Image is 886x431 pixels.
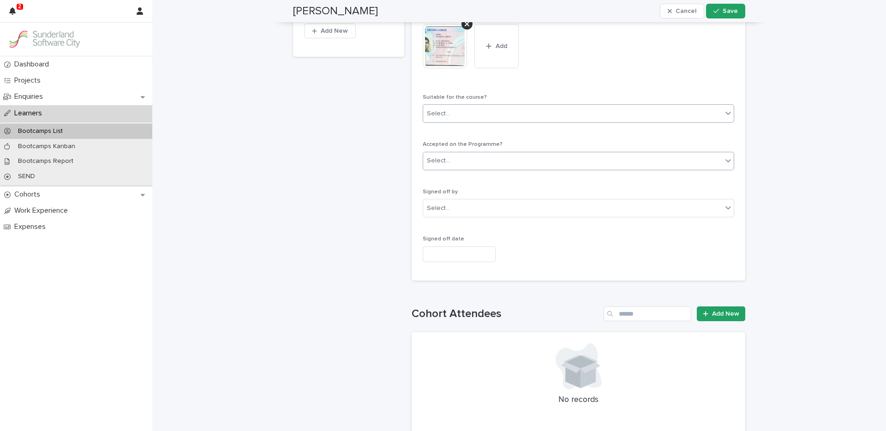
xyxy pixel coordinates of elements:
[11,222,53,231] p: Expenses
[604,306,691,321] input: Search
[321,28,348,34] span: Add New
[11,109,49,118] p: Learners
[427,109,450,119] div: Select...
[423,189,458,195] span: Signed off by
[423,236,464,242] span: Signed off date
[676,8,696,14] span: Cancel
[496,43,507,49] span: Add
[293,5,378,18] h2: [PERSON_NAME]
[427,156,450,166] div: Select...
[427,204,450,213] div: Select...
[412,307,600,321] h1: Cohort Attendees
[706,4,745,18] button: Save
[11,157,81,165] p: Bootcamps Report
[723,8,738,14] span: Save
[474,24,519,68] button: Add
[11,60,56,69] p: Dashboard
[18,3,21,10] p: 2
[9,6,21,22] div: 2
[423,395,734,405] p: No records
[712,311,739,317] span: Add New
[7,30,81,48] img: GVzBcg19RCOYju8xzymn
[11,173,42,180] p: SEND
[11,143,83,150] p: Bootcamps Kanban
[11,76,48,85] p: Projects
[423,142,503,147] span: Accepted on the Programme?
[304,24,356,38] button: Add New
[11,92,50,101] p: Enquiries
[660,4,704,18] button: Cancel
[423,95,487,100] span: Suitable for the course?
[11,127,70,135] p: Bootcamps List
[697,306,745,321] a: Add New
[11,190,48,199] p: Cohorts
[11,206,75,215] p: Work Experience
